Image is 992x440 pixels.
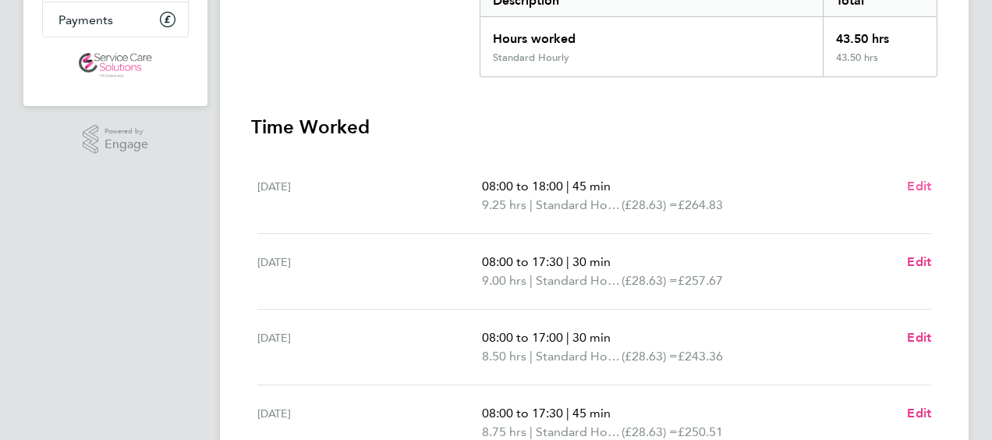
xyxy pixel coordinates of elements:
[566,330,569,345] span: |
[907,253,931,271] a: Edit
[536,271,622,290] span: Standard Hourly
[83,125,149,154] a: Powered byEngage
[482,349,526,364] span: 8.50 hrs
[42,53,189,78] a: Go to home page
[622,349,678,364] span: (£28.63) =
[493,51,569,64] div: Standard Hourly
[480,17,823,51] div: Hours worked
[251,115,937,140] h3: Time Worked
[572,179,611,193] span: 45 min
[257,328,482,366] div: [DATE]
[536,347,622,366] span: Standard Hourly
[530,349,533,364] span: |
[907,330,931,345] span: Edit
[678,424,723,439] span: £250.51
[257,177,482,215] div: [DATE]
[907,177,931,196] a: Edit
[530,424,533,439] span: |
[482,179,563,193] span: 08:00 to 18:00
[566,406,569,420] span: |
[105,138,148,151] span: Engage
[907,406,931,420] span: Edit
[622,197,678,212] span: (£28.63) =
[79,53,152,78] img: servicecare-logo-retina.png
[823,51,937,76] div: 43.50 hrs
[58,12,113,27] span: Payments
[482,406,563,420] span: 08:00 to 17:30
[566,254,569,269] span: |
[907,404,931,423] a: Edit
[907,328,931,347] a: Edit
[572,406,611,420] span: 45 min
[482,330,563,345] span: 08:00 to 17:00
[678,197,723,212] span: £264.83
[907,254,931,269] span: Edit
[530,197,533,212] span: |
[530,273,533,288] span: |
[566,179,569,193] span: |
[536,196,622,215] span: Standard Hourly
[105,125,148,138] span: Powered by
[622,424,678,439] span: (£28.63) =
[907,179,931,193] span: Edit
[678,349,723,364] span: £243.36
[823,17,937,51] div: 43.50 hrs
[482,197,526,212] span: 9.25 hrs
[482,273,526,288] span: 9.00 hrs
[678,273,723,288] span: £257.67
[622,273,678,288] span: (£28.63) =
[572,254,611,269] span: 30 min
[43,2,188,37] a: Payments
[572,330,611,345] span: 30 min
[482,254,563,269] span: 08:00 to 17:30
[482,424,526,439] span: 8.75 hrs
[257,253,482,290] div: [DATE]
